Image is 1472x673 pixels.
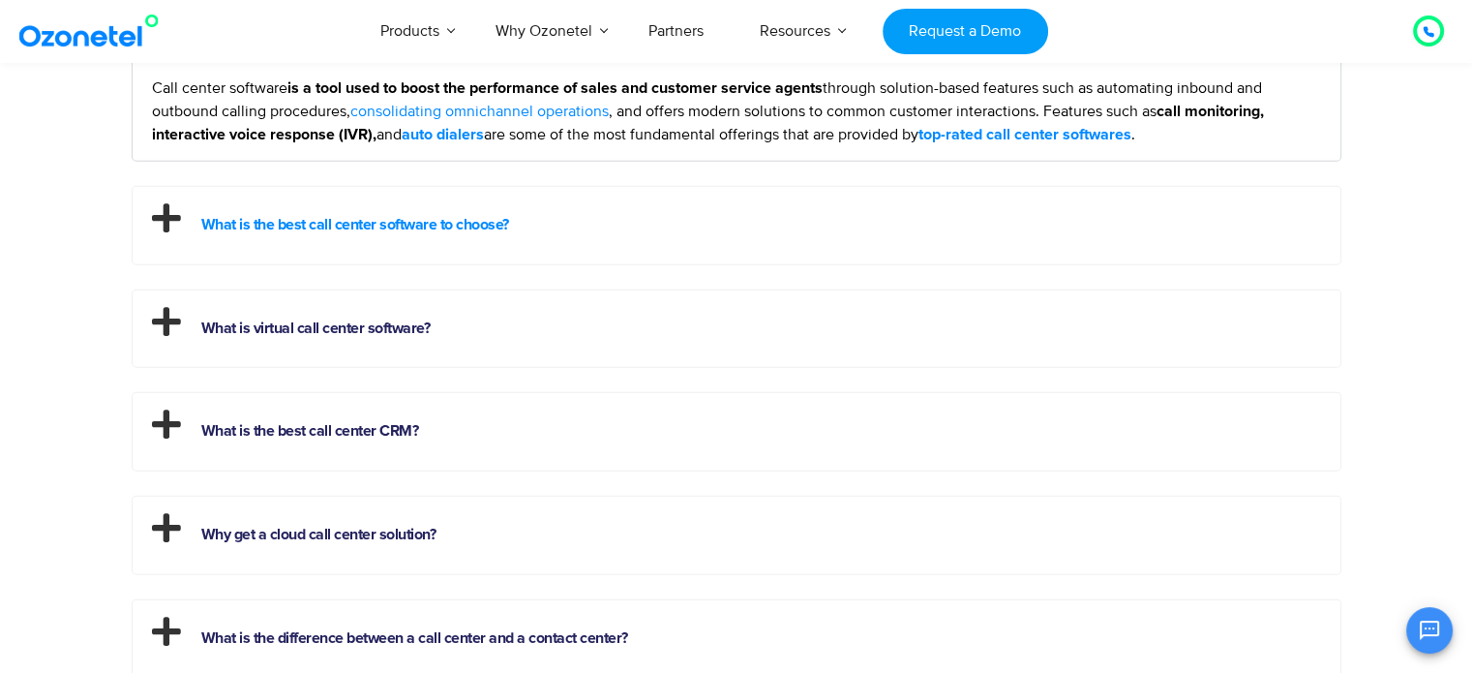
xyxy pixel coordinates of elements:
[201,527,436,542] a: Why get a cloud call center solution?
[133,600,1340,668] h2: What is the difference between a call center and a contact center?
[287,80,823,96] strong: is a tool used to boost the performance of sales and customer service agents
[201,630,628,646] a: What is the difference between a call center and a contact center?
[201,423,419,439] a: What is the best call center CRM?
[133,291,1340,358] h2: What is virtual call center software?
[201,321,431,336] a: What is virtual call center software?
[152,76,1321,146] p: Call center software through solution-based features such as automating inbound and outbound call...
[918,123,1131,146] a: top-rated call center softwares
[918,127,1131,142] strong: top-rated call center softwares
[152,104,1264,142] strong: call monitoring, interactive voice response (IVR),
[133,497,1340,565] h2: Why get a cloud call center solution?
[350,100,609,123] a: consolidating omnichannel operations
[402,123,484,146] a: auto dialers
[1406,607,1453,654] button: Open chat
[133,393,1340,461] h2: What is the best call center CRM?
[402,127,484,142] strong: auto dialers
[883,9,1048,54] a: Request a Demo
[133,62,1340,161] div: What is call center software?
[133,187,1340,255] h2: What is the best call center software to choose?
[201,217,509,232] a: What is the best call center software to choose?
